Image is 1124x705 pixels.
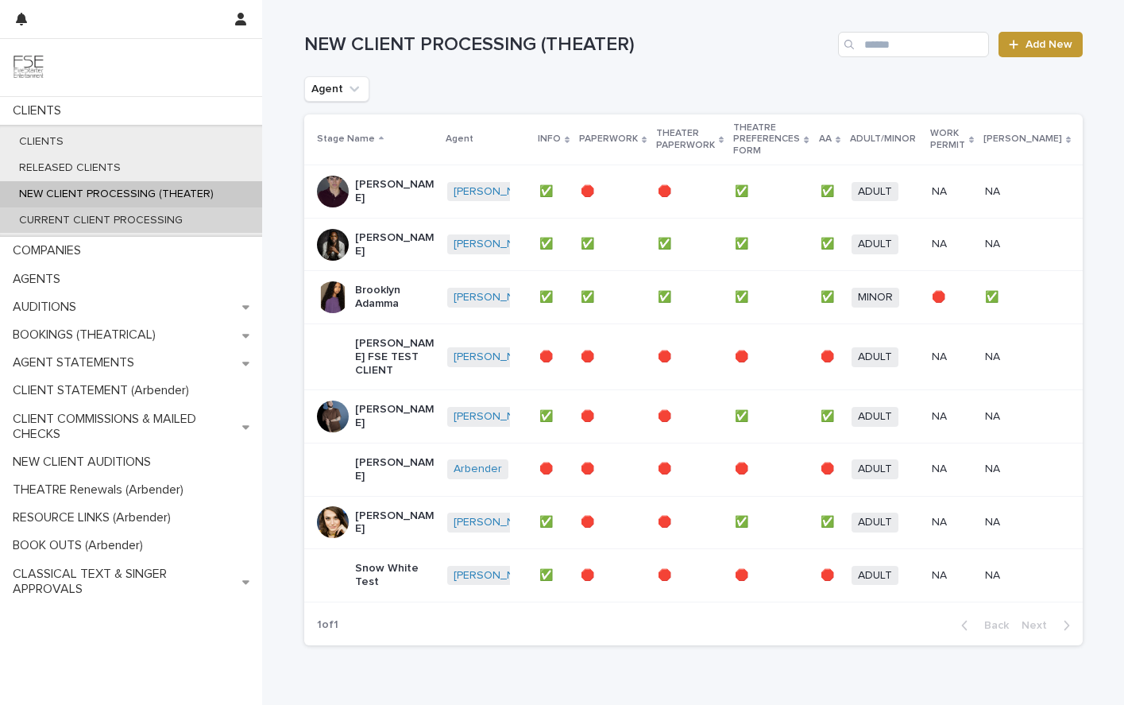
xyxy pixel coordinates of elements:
p: [PERSON_NAME] [983,130,1062,148]
p: CLIENTS [6,135,76,149]
span: Next [1022,620,1056,631]
span: MINOR [852,288,899,308]
tr: [PERSON_NAME][PERSON_NAME] ✅✅ 🛑🛑 🛑🛑 ✅✅ ✅✅ ADULTNANA NANA [304,165,1097,219]
p: ✅ [539,182,556,199]
p: NA [985,407,1003,424]
p: 🛑 [658,513,674,529]
p: ✅ [735,234,751,251]
p: COMPANIES [6,243,94,258]
p: 🛑 [658,459,674,476]
tr: Snow White Test[PERSON_NAME] ✅✅ 🛑🛑 🛑🛑 🛑🛑 🛑🛑 ADULTNANA NANA [304,549,1097,602]
p: CLIENT STATEMENT (Arbender) [6,383,202,398]
p: 1 of 1 [304,606,351,645]
p: ✅ [735,182,751,199]
p: ✅ [735,513,751,529]
p: ADULT/MINOR [850,130,916,148]
p: Stage Name [317,130,375,148]
p: 🛑 [735,566,751,583]
a: [PERSON_NAME] [454,238,540,251]
img: 9JgRvJ3ETPGCJDhvPVA5 [13,52,44,83]
tr: [PERSON_NAME] FSE TEST CLIENT[PERSON_NAME] 🛑🛑 🛑🛑 🛑🛑 🛑🛑 🛑🛑 ADULTNANA NANA [304,323,1097,389]
p: 🛑 [821,459,837,476]
p: ✅ [539,566,556,583]
p: CLIENTS [6,103,74,118]
p: NA [932,459,950,476]
tr: [PERSON_NAME][PERSON_NAME] ✅✅ 🛑🛑 🛑🛑 ✅✅ ✅✅ ADULTNANA NANA [304,496,1097,549]
tr: [PERSON_NAME][PERSON_NAME] ✅✅ ✅✅ ✅✅ ✅✅ ✅✅ ADULTNANA NANA [304,218,1097,271]
a: [PERSON_NAME] [454,410,540,424]
p: RELEASED CLIENTS [6,161,133,175]
p: [PERSON_NAME] FSE TEST CLIENT [355,337,435,377]
p: ✅ [735,288,751,304]
p: ✅ [821,182,837,199]
p: 🛑 [539,347,556,364]
p: [PERSON_NAME] [355,456,435,483]
p: 🛑 [658,347,674,364]
p: NA [985,459,1003,476]
span: ADULT [852,566,898,586]
p: THEATER PAPERWORK [656,125,715,154]
p: NA [932,513,950,529]
a: Add New [998,32,1082,57]
p: NA [985,347,1003,364]
p: 🛑 [581,459,597,476]
p: NA [932,347,950,364]
p: 🛑 [821,566,837,583]
tr: [PERSON_NAME]Arbender 🛑🛑 🛑🛑 🛑🛑 🛑🛑 🛑🛑 ADULTNANA NANA [304,443,1097,496]
p: 🛑 [581,407,597,424]
p: ✅ [581,288,597,304]
p: ✅ [581,234,597,251]
p: ✅ [985,288,1002,304]
p: ✅ [821,513,837,529]
p: RESOURCE LINKS (Arbender) [6,510,183,525]
p: THEATRE PREFERENCES FORM [733,119,800,160]
p: WORK PERMIT [930,125,965,154]
p: BOOKINGS (THEATRICAL) [6,327,168,343]
a: Arbender [454,463,502,476]
p: 🛑 [581,513,597,529]
p: PAPERWORK [579,130,638,148]
p: AUDITIONS [6,300,89,315]
span: ADULT [852,234,898,254]
p: [PERSON_NAME] [355,403,435,430]
p: 🛑 [658,407,674,424]
p: NA [932,234,950,251]
span: ADULT [852,513,898,533]
p: 🛑 [735,347,751,364]
input: Search [838,32,989,57]
p: AGENT STATEMENTS [6,355,147,370]
p: ✅ [539,234,556,251]
p: INFO [538,130,561,148]
span: Back [975,620,1009,631]
p: NA [985,182,1003,199]
p: NEW CLIENT PROCESSING (THEATER) [6,188,226,201]
span: ADULT [852,182,898,202]
a: [PERSON_NAME] [454,516,540,529]
p: 🛑 [581,347,597,364]
a: [PERSON_NAME] [454,185,540,199]
p: CURRENT CLIENT PROCESSING [6,214,195,227]
p: 🛑 [932,288,948,304]
p: CLIENT COMMISSIONS & MAILED CHECKS [6,412,242,442]
a: [PERSON_NAME] [454,291,540,304]
p: ✅ [539,288,556,304]
a: [PERSON_NAME] [454,569,540,583]
button: Agent [304,76,369,102]
button: Next [1015,618,1083,633]
p: NA [932,407,950,424]
p: Snow White Test [355,562,435,589]
p: ✅ [539,513,556,529]
span: ADULT [852,347,898,367]
p: NA [932,182,950,199]
p: Brooklyn Adamma [355,284,435,311]
p: NA [985,566,1003,583]
p: [PERSON_NAME] [355,178,435,205]
p: ✅ [821,234,837,251]
p: NA [985,234,1003,251]
p: Agent [446,130,473,148]
p: ✅ [735,407,751,424]
p: THEATRE Renewals (Arbender) [6,482,196,498]
p: AGENTS [6,272,73,287]
p: 🛑 [821,347,837,364]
